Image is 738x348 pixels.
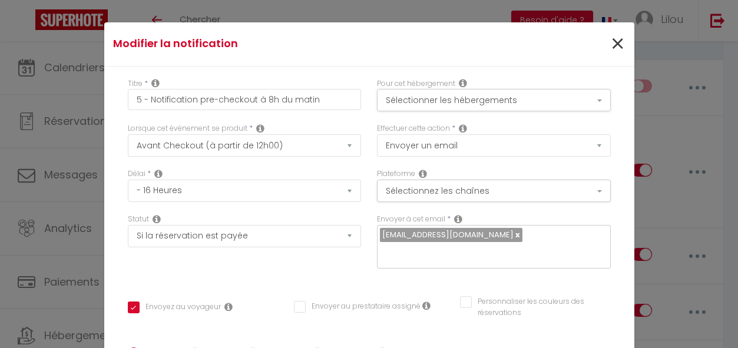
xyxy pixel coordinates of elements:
h4: Modifier la notification [113,35,449,52]
label: Envoyer à cet email [377,214,445,225]
span: [EMAIL_ADDRESS][DOMAIN_NAME] [382,229,514,240]
label: Statut [128,214,149,225]
button: Sélectionnez les chaînes [377,180,611,202]
i: Action Time [154,169,163,178]
button: Close [610,32,625,57]
i: Action Type [459,124,467,133]
button: Sélectionner les hébergements [377,89,611,111]
label: Effectuer cette action [377,123,450,134]
i: Recipient [454,214,462,224]
label: Lorsque cet événement se produit [128,123,247,134]
label: Envoyez au voyageur [140,301,221,314]
span: × [610,26,625,62]
label: Titre [128,78,143,90]
i: Event Occur [256,124,264,133]
label: Pour cet hébergement [377,78,455,90]
i: Envoyer au prestataire si il est assigné [422,301,431,310]
i: Envoyer au voyageur [224,302,233,311]
label: Délai [128,168,145,180]
i: Action Channel [419,169,427,178]
i: This Rental [459,78,467,88]
i: Booking status [153,214,161,224]
label: Plateforme [377,168,415,180]
i: Title [151,78,160,88]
